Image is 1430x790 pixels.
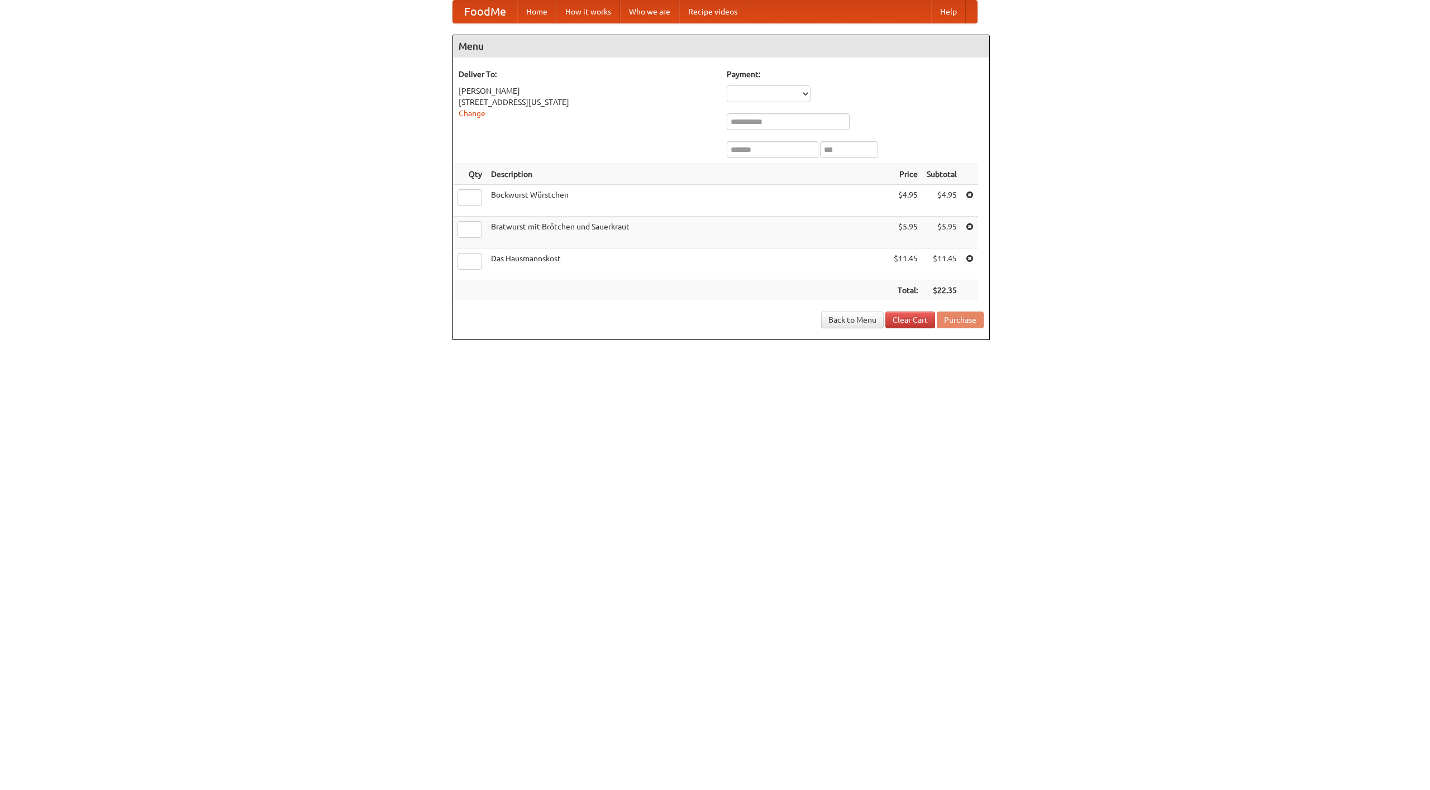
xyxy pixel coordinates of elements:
[922,217,961,248] td: $5.95
[459,97,716,108] div: [STREET_ADDRESS][US_STATE]
[889,164,922,185] th: Price
[922,248,961,280] td: $11.45
[679,1,746,23] a: Recipe videos
[931,1,966,23] a: Help
[453,35,989,58] h4: Menu
[922,185,961,217] td: $4.95
[821,312,884,328] a: Back to Menu
[727,69,984,80] h5: Payment:
[556,1,620,23] a: How it works
[487,248,889,280] td: Das Hausmannskost
[885,312,935,328] a: Clear Cart
[459,69,716,80] h5: Deliver To:
[937,312,984,328] button: Purchase
[453,1,517,23] a: FoodMe
[889,280,922,301] th: Total:
[922,280,961,301] th: $22.35
[889,185,922,217] td: $4.95
[620,1,679,23] a: Who we are
[487,185,889,217] td: Bockwurst Würstchen
[459,109,485,118] a: Change
[517,1,556,23] a: Home
[453,164,487,185] th: Qty
[889,217,922,248] td: $5.95
[459,85,716,97] div: [PERSON_NAME]
[889,248,922,280] td: $11.45
[487,164,889,185] th: Description
[922,164,961,185] th: Subtotal
[487,217,889,248] td: Bratwurst mit Brötchen und Sauerkraut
